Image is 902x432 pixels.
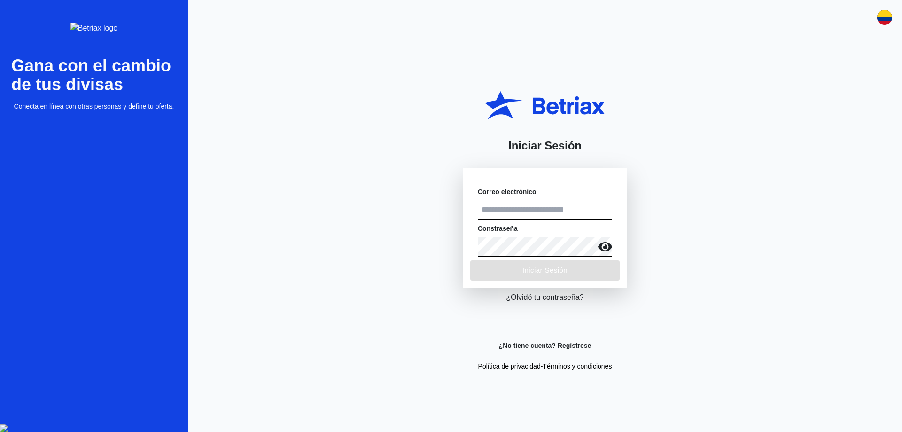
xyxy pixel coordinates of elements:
[877,10,892,25] img: svg%3e
[506,292,583,303] a: ¿Olvidó tu contraseña?
[499,341,591,350] a: ¿No tiene cuenta? Regístrese
[70,23,118,34] img: Betriax logo
[478,361,612,371] p: -
[543,362,612,370] a: Términos y condiciones
[478,224,518,233] label: Constraseña
[508,138,582,153] h1: Iniciar Sesión
[478,187,536,196] label: Correo electrónico
[11,56,177,94] h3: Gana con el cambio de tus divisas
[478,362,541,370] a: Política de privacidad
[14,102,174,111] span: Conecta en línea con otras personas y define tu oferta.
